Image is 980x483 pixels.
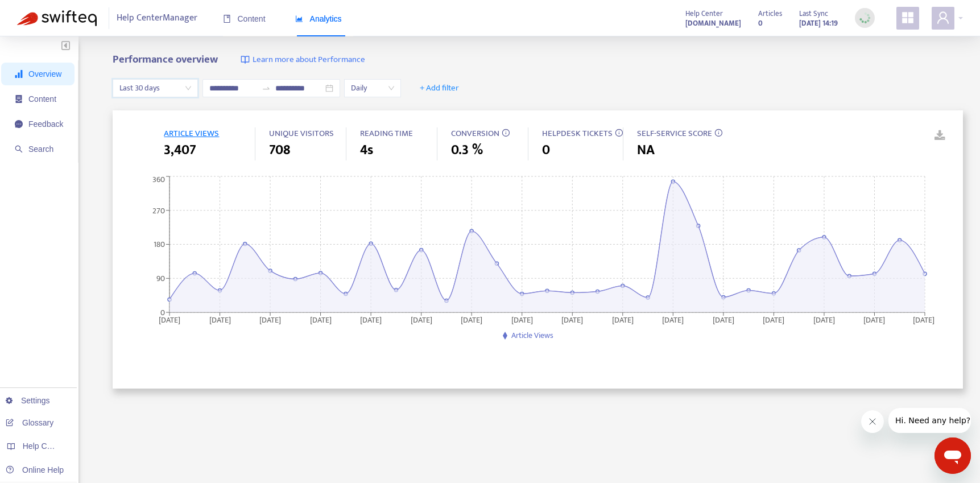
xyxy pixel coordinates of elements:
[152,204,165,217] tspan: 270
[160,306,165,319] tspan: 0
[451,126,499,141] span: CONVERSION
[913,313,935,326] tspan: [DATE]
[28,94,56,104] span: Content
[420,81,459,95] span: + Add filter
[209,313,231,326] tspan: [DATE]
[15,70,23,78] span: signal
[799,17,838,30] strong: [DATE] 14:19
[888,408,971,433] iframe: Message from company
[451,140,483,160] span: 0.3 %
[685,16,741,30] a: [DOMAIN_NAME]
[360,126,413,141] span: READING TIME
[156,272,165,285] tspan: 90
[936,11,950,24] span: user
[542,140,550,160] span: 0
[262,84,271,93] span: to
[637,140,655,160] span: NA
[241,55,250,64] img: image-link
[223,14,266,23] span: Content
[15,95,23,103] span: container
[260,313,282,326] tspan: [DATE]
[813,313,835,326] tspan: [DATE]
[28,145,53,154] span: Search
[858,11,872,25] img: sync_loading.0b5143dde30e3a21642e.gif
[28,119,63,129] span: Feedback
[164,126,219,141] span: ARTICLE VIEWS
[223,15,231,23] span: book
[117,7,197,29] span: Help Center Manager
[269,126,334,141] span: UNIQUE VISITORS
[763,313,785,326] tspan: [DATE]
[119,80,191,97] span: Last 30 days
[15,120,23,128] span: message
[253,53,365,67] span: Learn more about Performance
[411,79,468,97] button: + Add filter
[17,10,97,26] img: Swifteq
[28,69,61,79] span: Overview
[295,15,303,23] span: area-chart
[152,173,165,186] tspan: 360
[241,53,365,67] a: Learn more about Performance
[901,11,915,24] span: appstore
[295,14,342,23] span: Analytics
[360,140,373,160] span: 4s
[154,238,165,251] tspan: 180
[637,126,712,141] span: SELF-SERVICE SCORE
[23,441,69,451] span: Help Centers
[6,465,64,474] a: Online Help
[542,126,613,141] span: HELPDESK TICKETS
[164,140,196,160] span: 3,407
[758,17,763,30] strong: 0
[713,313,734,326] tspan: [DATE]
[6,396,50,405] a: Settings
[612,313,634,326] tspan: [DATE]
[159,313,180,326] tspan: [DATE]
[685,7,723,20] span: Help Center
[562,313,584,326] tspan: [DATE]
[934,437,971,474] iframe: Button to launch messaging window
[269,140,290,160] span: 708
[6,418,53,427] a: Glossary
[461,313,483,326] tspan: [DATE]
[663,313,684,326] tspan: [DATE]
[799,7,828,20] span: Last Sync
[361,313,382,326] tspan: [DATE]
[113,51,218,68] b: Performance overview
[861,410,884,433] iframe: Close message
[411,313,432,326] tspan: [DATE]
[262,84,271,93] span: swap-right
[685,17,741,30] strong: [DOMAIN_NAME]
[310,313,332,326] tspan: [DATE]
[511,329,553,342] span: Article Views
[15,145,23,153] span: search
[511,313,533,326] tspan: [DATE]
[864,313,886,326] tspan: [DATE]
[351,80,394,97] span: Daily
[758,7,782,20] span: Articles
